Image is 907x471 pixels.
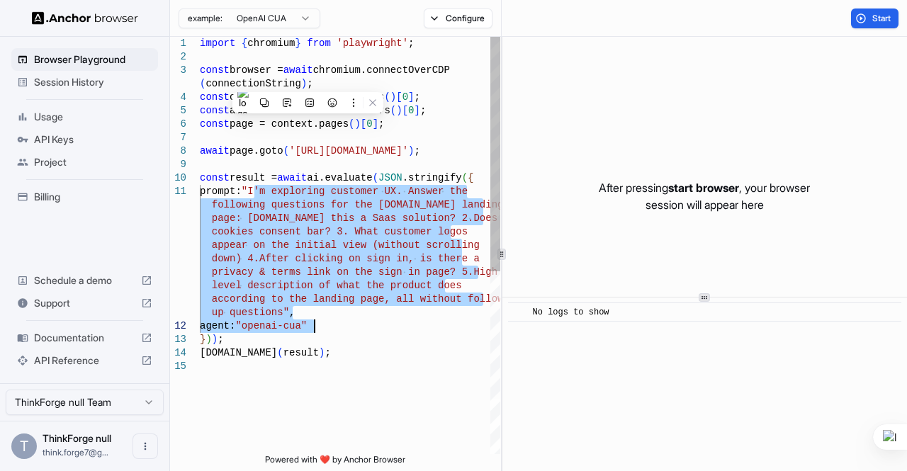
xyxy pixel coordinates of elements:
span: chromium.connectOverCDP [313,64,450,76]
span: API Keys [34,132,152,147]
span: ( [390,105,396,116]
div: 15 [170,360,186,373]
span: ) [301,78,307,89]
div: 3 [170,64,186,77]
span: privacy & terms link on the sign in page? 5.High [212,266,497,278]
span: await [283,64,313,76]
span: Usage [34,110,152,124]
span: result [283,347,319,358]
div: Browser Playground [11,48,158,71]
span: Session History [34,75,152,89]
span: appear on the initial view (without scrolling [212,239,480,251]
span: ) [390,91,396,103]
span: ThinkForge null [43,432,111,444]
span: level description of what the product does [212,280,462,291]
span: 0 [408,105,414,116]
span: Billing [34,190,152,204]
div: 1 [170,37,186,50]
span: page.goto [230,145,283,157]
span: ] [373,118,378,130]
span: [DOMAIN_NAME] [200,347,277,358]
span: start browser [668,181,739,195]
div: 2 [170,50,186,64]
span: API Reference [34,353,135,368]
div: Project [11,151,158,174]
span: ; [420,105,426,116]
div: 7 [170,131,186,144]
div: 10 [170,171,186,185]
span: Schedule a demo [34,273,135,288]
span: ai.evaluate [307,172,372,183]
span: '[URL][DOMAIN_NAME]' [289,145,408,157]
span: ; [414,145,419,157]
span: think.forge7@gmail.com [43,447,108,458]
span: [ [361,118,366,130]
span: ai = context.serviceWorkers [230,105,390,116]
span: ; [414,91,419,103]
span: result = [230,172,277,183]
span: connectionString [205,78,300,89]
span: ( [283,145,289,157]
span: ) [396,105,402,116]
div: 11 [170,185,186,198]
span: ( [200,78,205,89]
div: API Reference [11,349,158,372]
span: const [200,105,230,116]
span: up questions" [212,307,289,318]
span: } [200,334,205,345]
div: 4 [170,91,186,104]
span: ; [307,78,312,89]
div: 9 [170,158,186,171]
span: ; [378,118,384,130]
span: [ [396,91,402,103]
div: 13 [170,333,186,346]
span: agent: [200,320,235,331]
span: 0 [402,91,408,103]
span: .stringify [402,172,462,183]
span: const [200,118,230,130]
div: Documentation [11,327,158,349]
span: from [307,38,331,49]
span: "I'm exploring customer UX. Answer the [242,186,468,197]
span: Project [34,155,152,169]
span: ] [408,91,414,103]
span: import [200,38,235,49]
span: chromium [247,38,295,49]
div: 12 [170,319,186,333]
span: context = browser.contexts [230,91,384,103]
span: , [289,307,295,318]
span: example: [188,13,222,24]
span: down) 4.After clicking on sign in, is there a [212,253,480,264]
span: await [277,172,307,183]
span: { [468,172,473,183]
span: browser = [230,64,283,76]
span: prompt: [200,186,242,197]
span: ​ [515,305,522,319]
span: Start [872,13,892,24]
span: ( [462,172,468,183]
div: 14 [170,346,186,360]
span: ( [277,347,283,358]
span: const [200,172,230,183]
button: Open menu [133,433,158,459]
span: cookies consent bar? 3. What customer logos [212,226,468,237]
span: ) [205,334,211,345]
span: following questions for the [DOMAIN_NAME] landing [212,199,504,210]
div: API Keys [11,128,158,151]
span: page: [DOMAIN_NAME] this a Saas solution? 2.Does it have a [212,212,557,224]
button: Configure [424,8,492,28]
span: ) [408,145,414,157]
div: 8 [170,144,186,158]
img: Anchor Logo [32,11,138,25]
div: Session History [11,71,158,93]
span: ) [319,347,325,358]
div: Billing [11,186,158,208]
div: 5 [170,104,186,118]
span: ) [354,118,360,130]
span: ( [384,91,390,103]
span: ; [218,334,223,345]
span: ( [373,172,378,183]
span: ( [349,118,354,130]
span: const [200,91,230,103]
div: Schedule a demo [11,269,158,292]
